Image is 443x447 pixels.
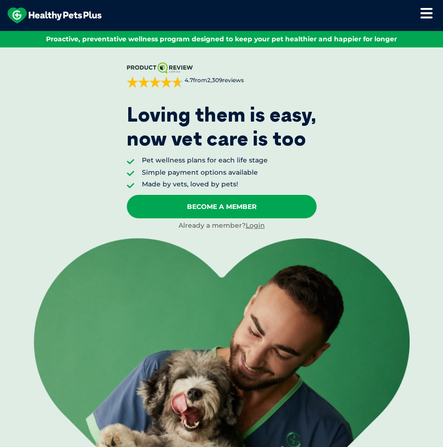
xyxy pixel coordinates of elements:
[127,195,317,218] a: Become A Member
[127,62,317,88] a: 4.7from2,309reviews
[183,77,244,85] span: from
[127,103,317,150] p: Loving them is easy, now vet care is too
[207,77,244,84] span: 2,309 reviews
[8,8,101,23] img: hpp-logo
[246,221,265,230] a: Login
[46,35,397,43] span: Proactive, preventative wellness program designed to keep your pet healthier and happier for longer
[185,77,193,84] strong: 4.7
[142,168,268,177] li: Simple payment options available
[142,156,268,165] li: Pet wellness plans for each life stage
[142,180,268,189] li: Made by vets, loved by pets!
[127,77,183,88] div: 4.7 out of 5 stars
[127,221,317,231] div: Already a member?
